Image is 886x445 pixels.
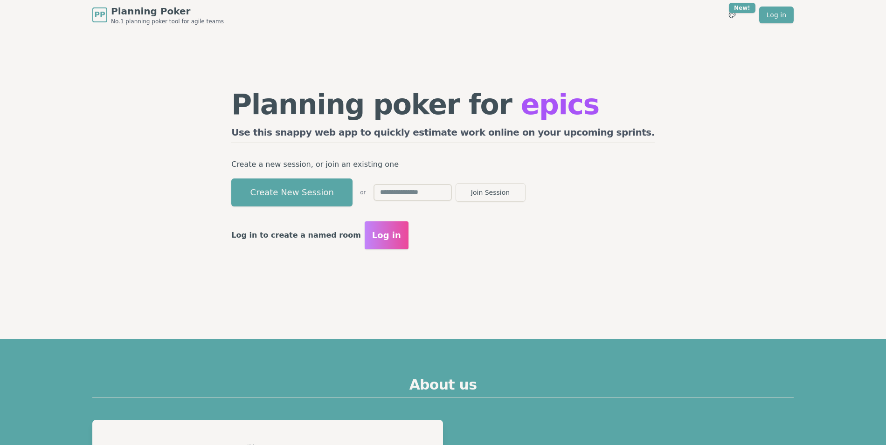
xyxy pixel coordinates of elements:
[374,229,403,242] span: Log in
[94,9,105,21] span: PP
[759,7,794,23] a: Log in
[521,88,599,121] span: epics
[231,126,655,143] h2: Use this snappy web app to quickly estimate work online on your upcoming sprints.
[729,3,755,13] div: New!
[724,7,741,23] button: New!
[231,229,361,242] p: Log in to create a named room
[456,183,526,202] button: Join Session
[111,5,224,18] span: Planning Poker
[231,158,655,171] p: Create a new session, or join an existing one
[360,189,366,196] span: or
[92,5,224,25] a: PPPlanning PokerNo.1 planning poker tool for agile teams
[92,377,794,397] h2: About us
[231,178,353,206] button: Create New Session
[367,221,411,249] button: Log in
[111,18,224,25] span: No.1 planning poker tool for agile teams
[231,90,655,118] h1: Planning poker for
